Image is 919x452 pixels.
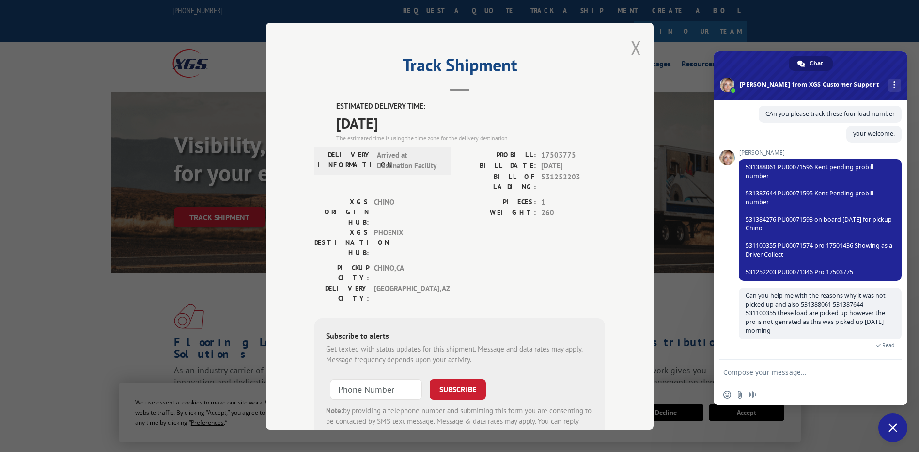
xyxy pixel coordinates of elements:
span: Insert an emoji [723,391,731,399]
span: 17503775 [541,149,605,161]
span: 531252203 [541,171,605,192]
span: Audio message [748,391,756,399]
div: More channels [888,79,901,92]
div: by providing a telephone number and submitting this form you are consenting to be contacted by SM... [326,405,593,438]
div: Subscribe to alerts [326,329,593,343]
span: [PERSON_NAME] [739,149,902,156]
span: 1 [541,196,605,208]
span: [GEOGRAPHIC_DATA] , AZ [374,283,439,303]
textarea: Compose your message... [723,368,876,377]
span: [DATE] [541,161,605,172]
label: PROBILL: [460,149,536,161]
label: WEIGHT: [460,208,536,219]
span: CAn you please track these four load number [765,110,895,118]
h2: Track Shipment [314,58,605,77]
span: Can you help me with the reasons why it was not picked up and also 531388061 531387644 531100355 ... [746,291,886,335]
label: XGS ORIGIN HUB: [314,196,369,227]
label: DELIVERY INFORMATION: [317,149,372,171]
div: Chat [789,56,833,71]
button: SUBSCRIBE [430,379,486,399]
div: Get texted with status updates for this shipment. Message and data rates may apply. Message frequ... [326,343,593,365]
label: PICKUP CITY: [314,262,369,283]
span: [DATE] [336,112,605,133]
div: The estimated time is using the time zone for the delivery destination. [336,133,605,142]
label: ESTIMATED DELIVERY TIME: [336,101,605,112]
label: XGS DESTINATION HUB: [314,227,369,258]
div: Close chat [878,413,907,442]
label: BILL OF LADING: [460,171,536,192]
label: DELIVERY CITY: [314,283,369,303]
span: Read [882,342,895,349]
input: Phone Number [330,379,422,399]
span: Arrived at Destination Facility [377,149,442,171]
label: BILL DATE: [460,161,536,172]
span: 260 [541,208,605,219]
label: PIECES: [460,196,536,208]
button: Close modal [631,35,641,61]
span: your welcome. [853,129,895,138]
span: 531388061 PU00071596 Kent pending probill number 531387644 PU00071595 Kent Pending probill number... [746,163,892,276]
span: CHINO [374,196,439,227]
span: Chat [810,56,823,71]
span: CHINO , CA [374,262,439,283]
span: PHOENIX [374,227,439,258]
strong: Note: [326,405,343,415]
span: Send a file [736,391,744,399]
